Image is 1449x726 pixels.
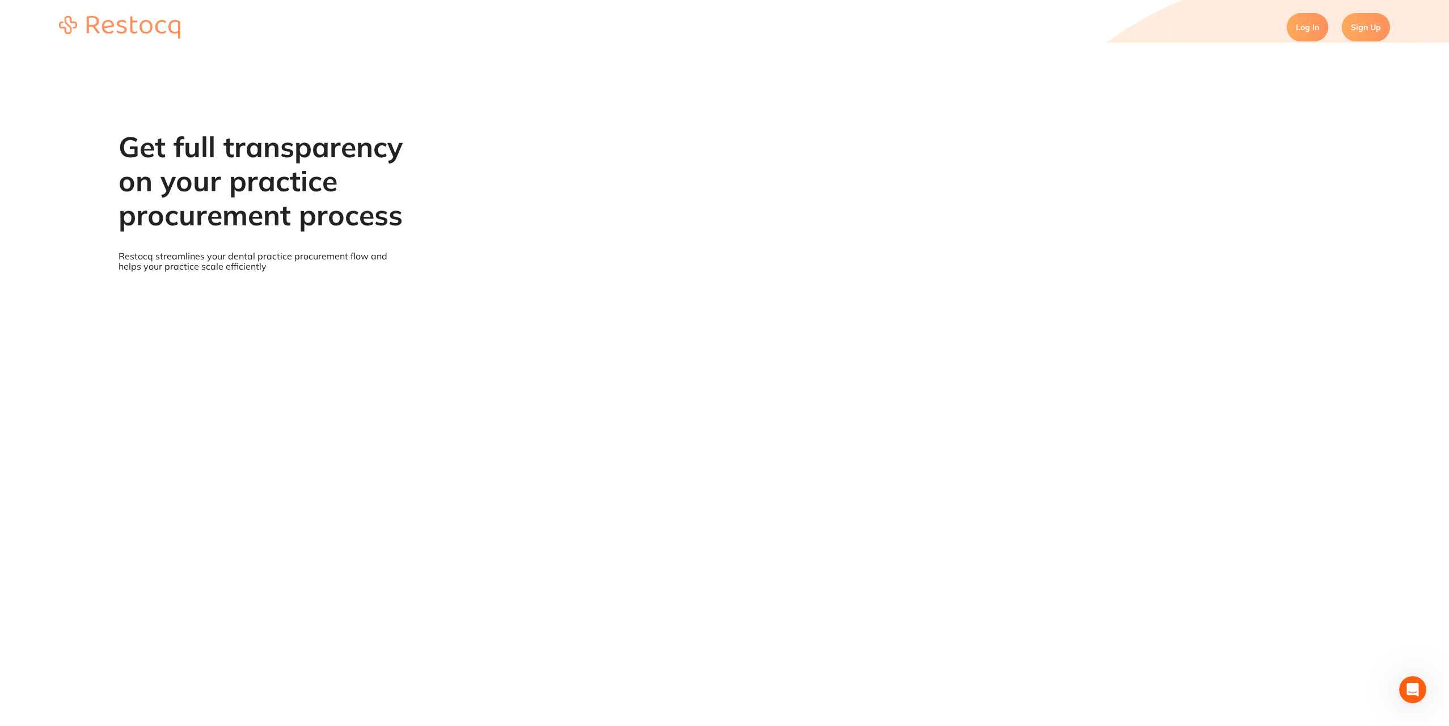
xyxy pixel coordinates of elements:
[119,130,404,232] h1: Get full transparency on your practice procurement process
[1342,13,1390,41] a: Sign Up
[1287,13,1328,41] a: Log In
[1399,676,1426,703] iframe: Intercom live chat
[59,16,180,39] img: restocq_logo.svg
[119,251,404,272] p: Restocq streamlines your dental practice procurement flow and helps your practice scale efficiently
